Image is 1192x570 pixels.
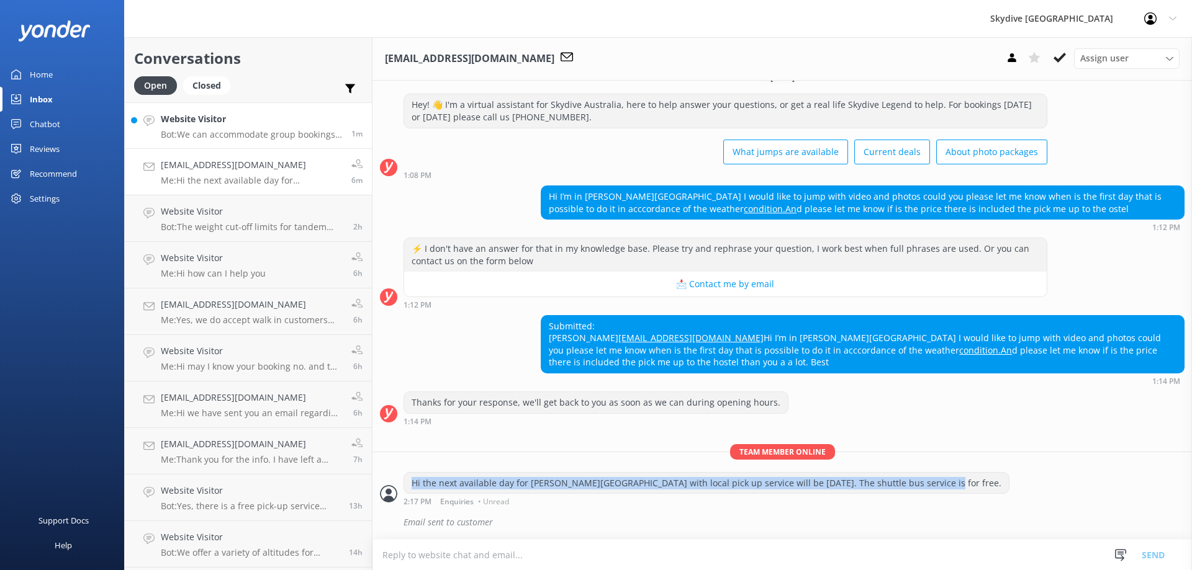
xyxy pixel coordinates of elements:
[125,102,372,149] a: Website VisitorBot:We can accommodate group bookings, but group sizes can vary depending on the a...
[19,20,90,41] img: yonder-white-logo.png
[134,76,177,95] div: Open
[404,498,431,505] strong: 2:17 PM
[404,300,1047,309] div: 01:12pm 20-Aug-2025 (UTC +10:00) Australia/Brisbane
[936,140,1047,164] button: About photo packages
[380,512,1185,533] div: 2025-08-20T04:21:23.711
[353,268,363,278] span: 07:51am 20-Aug-2025 (UTC +10:00) Australia/Brisbane
[744,203,797,215] a: condition.An
[404,171,1047,179] div: 01:08pm 20-Aug-2025 (UTC +10:00) Australia/Brisbane
[541,223,1185,231] div: 01:12pm 20-Aug-2025 (UTC +10:00) Australia/Brisbane
[723,140,848,164] button: What jumps are available
[134,78,183,92] a: Open
[730,444,835,460] span: Team member online
[161,501,340,512] p: Bot: Yes, there is a free pick-up service from popular local spots in and around [PERSON_NAME][GE...
[618,332,764,344] a: [EMAIL_ADDRESS][DOMAIN_NAME]
[353,407,363,418] span: 07:34am 20-Aug-2025 (UTC +10:00) Australia/Brisbane
[404,512,1185,533] div: Email sent to customer
[161,344,342,358] h4: Website Visitor
[161,268,266,279] p: Me: Hi how can I help you
[125,242,372,288] a: Website VisitorMe:Hi how can I help you6h
[353,454,363,465] span: 07:17am 20-Aug-2025 (UTC +10:00) Australia/Brisbane
[161,547,340,558] p: Bot: We offer a variety of altitudes for skydiving, with all dropzones providing jumps up to 15,0...
[161,251,266,265] h4: Website Visitor
[161,437,342,451] h4: [EMAIL_ADDRESS][DOMAIN_NAME]
[478,498,509,505] span: • Unread
[351,128,363,139] span: 02:23pm 20-Aug-2025 (UTC +10:00) Australia/Brisbane
[161,361,342,372] p: Me: Hi may I know your booking no. and the correct transfer option?
[1074,48,1180,68] div: Assign User
[30,112,60,136] div: Chatbot
[541,316,1184,373] div: Submitted: [PERSON_NAME] Hi I’m in [PERSON_NAME][GEOGRAPHIC_DATA] I would like to jump with video...
[353,314,363,325] span: 07:48am 20-Aug-2025 (UTC +10:00) Australia/Brisbane
[404,473,1009,494] div: Hi the next available day for [PERSON_NAME][GEOGRAPHIC_DATA] with local pick up service will be [...
[55,533,72,558] div: Help
[30,136,60,161] div: Reviews
[125,335,372,381] a: Website VisitorMe:Hi may I know your booking no. and the correct transfer option?6h
[30,87,53,112] div: Inbox
[1080,51,1129,65] span: Assign user
[349,501,363,511] span: 12:36am 20-Aug-2025 (UTC +10:00) Australia/Brisbane
[404,417,788,425] div: 01:14pm 20-Aug-2025 (UTC +10:00) Australia/Brisbane
[161,484,340,497] h4: Website Visitor
[30,161,77,186] div: Recommend
[125,195,372,242] a: Website VisitorBot:The weight cut-off limits for tandem skydiving vary by drop zone and by day, b...
[183,76,230,95] div: Closed
[161,407,342,419] p: Me: Hi we have sent you an email regarding your question, please check.
[349,547,363,558] span: 11:49pm 19-Aug-2025 (UTC +10:00) Australia/Brisbane
[161,112,342,126] h4: Website Visitor
[38,508,89,533] div: Support Docs
[161,298,342,311] h4: [EMAIL_ADDRESS][DOMAIN_NAME]
[125,474,372,521] a: Website VisitorBot:Yes, there is a free pick-up service from popular local spots in and around [P...
[125,288,372,335] a: [EMAIL_ADDRESS][DOMAIN_NAME]Me:Yes, we do accept walk in customers depending on the availability ...
[161,129,342,140] p: Bot: We can accommodate group bookings, but group sizes can vary depending on the aircraft and st...
[183,78,237,92] a: Closed
[440,498,474,505] span: Enquiries
[125,381,372,428] a: [EMAIL_ADDRESS][DOMAIN_NAME]Me:Hi we have sent you an email regarding your question, please check.6h
[161,175,342,186] p: Me: Hi the next available day for [PERSON_NAME][GEOGRAPHIC_DATA] with local pick up service will ...
[404,238,1047,271] div: ⚡ I don't have an answer for that in my knowledge base. Please try and rephrase your question, I ...
[404,392,788,413] div: Thanks for your response, we'll get back to you as soon as we can during opening hours.
[404,418,431,425] strong: 1:14 PM
[353,361,363,372] span: 07:35am 20-Aug-2025 (UTC +10:00) Australia/Brisbane
[959,344,1012,356] a: condition.An
[161,221,344,233] p: Bot: The weight cut-off limits for tandem skydiving vary by drop zone and by day, but at most dro...
[125,149,372,195] a: [EMAIL_ADDRESS][DOMAIN_NAME]Me:Hi the next available day for [PERSON_NAME][GEOGRAPHIC_DATA] with ...
[125,428,372,474] a: [EMAIL_ADDRESS][DOMAIN_NAME]Me:Thank you for the info. I have left a note in your booking7h
[30,62,53,87] div: Home
[1152,224,1180,231] strong: 1:12 PM
[161,454,342,465] p: Me: Thank you for the info. I have left a note in your booking
[404,94,1047,127] div: Hey! 👋 I'm a virtual assistant for Skydive Australia, here to help answer your questions, or get ...
[161,158,342,172] h4: [EMAIL_ADDRESS][DOMAIN_NAME]
[134,47,363,70] h2: Conversations
[353,221,363,232] span: 11:33am 20-Aug-2025 (UTC +10:00) Australia/Brisbane
[30,186,60,211] div: Settings
[125,521,372,568] a: Website VisitorBot:We offer a variety of altitudes for skydiving, with all dropzones providing ju...
[161,314,342,326] p: Me: Yes, we do accept walk in customers depending on the availability of the day. But we recommen...
[385,51,554,67] h3: [EMAIL_ADDRESS][DOMAIN_NAME]
[541,186,1184,219] div: Hi I’m in [PERSON_NAME][GEOGRAPHIC_DATA] I would like to jump with video and photos could you ple...
[161,205,344,218] h4: Website Visitor
[404,272,1047,296] button: 📩 Contact me by email
[541,376,1185,385] div: 01:14pm 20-Aug-2025 (UTC +10:00) Australia/Brisbane
[404,497,1009,505] div: 02:17pm 20-Aug-2025 (UTC +10:00) Australia/Brisbane
[161,391,342,404] h4: [EMAIL_ADDRESS][DOMAIN_NAME]
[351,175,363,185] span: 02:17pm 20-Aug-2025 (UTC +10:00) Australia/Brisbane
[404,172,431,179] strong: 1:08 PM
[404,301,431,309] strong: 1:12 PM
[854,140,930,164] button: Current deals
[161,530,340,544] h4: Website Visitor
[1152,378,1180,385] strong: 1:14 PM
